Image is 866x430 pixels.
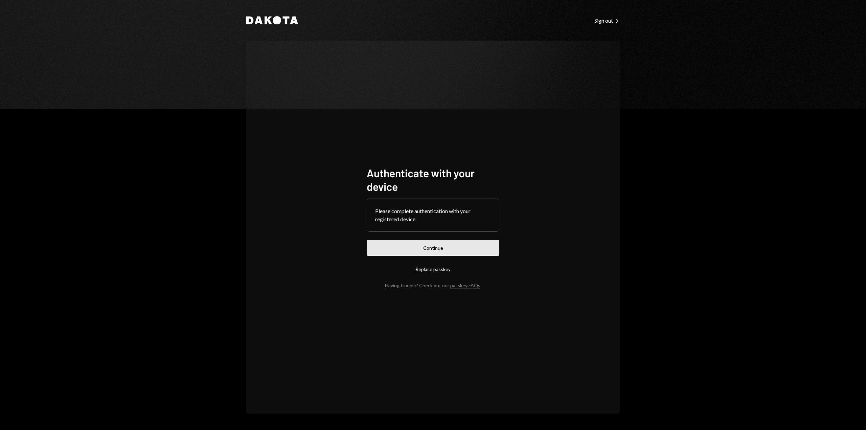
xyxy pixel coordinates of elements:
[594,17,620,24] a: Sign out
[367,261,499,277] button: Replace passkey
[367,166,499,193] h1: Authenticate with your device
[367,240,499,256] button: Continue
[375,207,491,223] div: Please complete authentication with your registered device.
[385,282,481,288] div: Having trouble? Check out our .
[450,282,480,289] a: passkey FAQs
